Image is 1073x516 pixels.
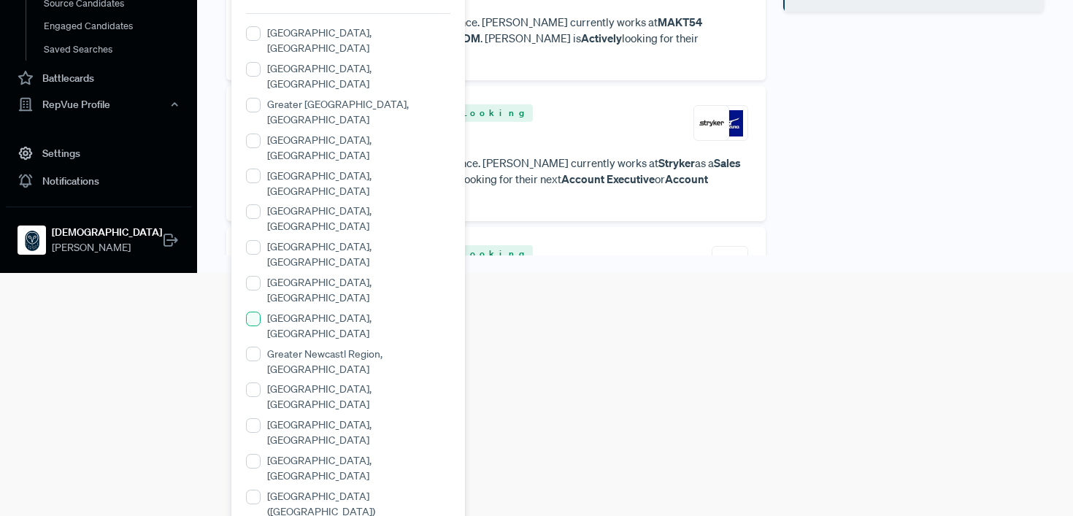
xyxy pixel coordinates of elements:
[267,239,450,270] label: [GEOGRAPHIC_DATA], [GEOGRAPHIC_DATA]
[267,453,450,484] label: [GEOGRAPHIC_DATA], [GEOGRAPHIC_DATA]
[26,38,211,61] a: Saved Searches
[6,64,191,92] a: Battlecards
[6,207,191,261] a: Samsara[DEMOGRAPHIC_DATA][PERSON_NAME]
[581,31,622,45] strong: Actively
[717,251,743,277] img: Madwire
[26,15,211,38] a: Engaged Candidates
[267,61,450,92] label: [GEOGRAPHIC_DATA], [GEOGRAPHIC_DATA]
[6,167,191,195] a: Notifications
[244,155,748,204] p: has years of sales experience. [PERSON_NAME] currently works at as a . [PERSON_NAME] is looking f...
[267,26,450,56] label: [GEOGRAPHIC_DATA], [GEOGRAPHIC_DATA]
[699,110,725,136] img: Stryker
[267,382,450,412] label: [GEOGRAPHIC_DATA], [GEOGRAPHIC_DATA]
[52,225,162,240] strong: [DEMOGRAPHIC_DATA]
[267,311,450,342] label: [GEOGRAPHIC_DATA], [GEOGRAPHIC_DATA]
[267,97,450,128] label: Greater [GEOGRAPHIC_DATA], [GEOGRAPHIC_DATA]
[561,172,655,186] strong: Account Executive
[267,347,450,377] label: Greater Newcastl Region, [GEOGRAPHIC_DATA]
[20,228,44,252] img: Samsara
[267,275,450,306] label: [GEOGRAPHIC_DATA], [GEOGRAPHIC_DATA]
[244,14,748,63] p: has years of sales experience. [PERSON_NAME] currently works at as a . [PERSON_NAME] is looking f...
[267,133,450,163] label: [GEOGRAPHIC_DATA], [GEOGRAPHIC_DATA]
[6,92,191,117] button: RepVue Profile
[267,417,450,448] label: [GEOGRAPHIC_DATA], [GEOGRAPHIC_DATA]
[658,155,695,170] strong: Stryker
[52,240,162,255] span: [PERSON_NAME]
[267,204,450,234] label: [GEOGRAPHIC_DATA], [GEOGRAPHIC_DATA]
[6,139,191,167] a: Settings
[717,110,743,136] img: Mizuno USA
[267,169,450,199] label: [GEOGRAPHIC_DATA], [GEOGRAPHIC_DATA]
